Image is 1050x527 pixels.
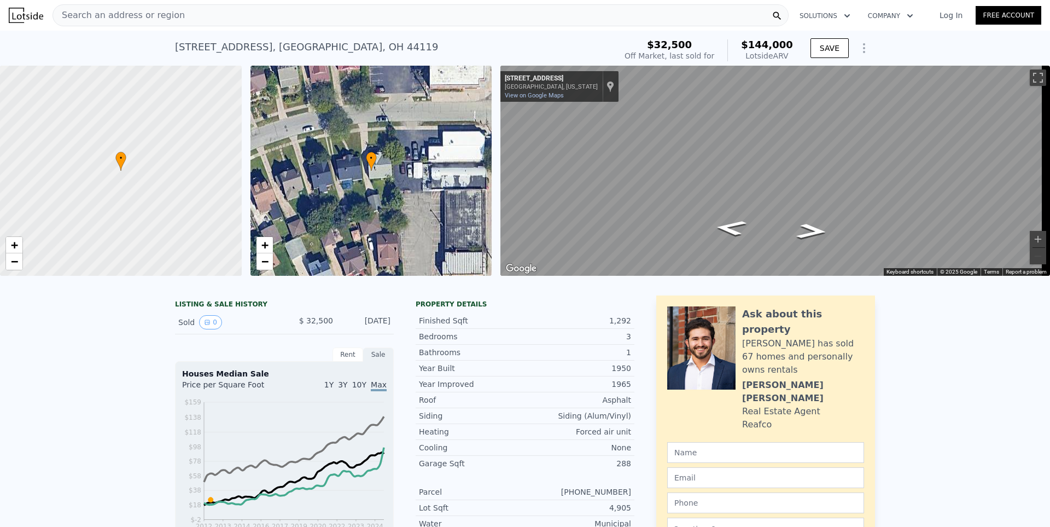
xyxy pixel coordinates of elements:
[503,262,539,276] a: Open this area in Google Maps (opens a new window)
[366,153,377,163] span: •
[525,426,631,437] div: Forced air unit
[505,92,564,99] a: View on Google Maps
[9,8,43,23] img: Lotside
[505,83,598,90] div: [GEOGRAPHIC_DATA], [US_STATE]
[261,238,268,252] span: +
[1030,231,1046,247] button: Zoom in
[363,348,394,362] div: Sale
[525,347,631,358] div: 1
[338,380,347,389] span: 3Y
[256,237,273,253] a: Zoom in
[419,395,525,406] div: Roof
[419,363,525,374] div: Year Built
[190,516,201,524] tspan: $-2
[115,153,126,163] span: •
[189,501,201,509] tspan: $18
[175,39,438,55] div: [STREET_ADDRESS] , [GEOGRAPHIC_DATA] , OH 44119
[742,418,772,431] div: Reafco
[324,380,334,389] span: 1Y
[667,467,864,488] input: Email
[352,380,366,389] span: 10Y
[886,268,934,276] button: Keyboard shortcuts
[6,253,22,270] a: Zoom out
[371,380,387,391] span: Max
[606,80,614,92] a: Show location on map
[742,405,820,418] div: Real Estate Agent
[741,50,793,61] div: Lotside ARV
[189,443,201,451] tspan: $98
[741,39,793,50] span: $144,000
[189,457,201,465] tspan: $78
[976,6,1041,25] a: Free Account
[503,262,539,276] img: Google
[1006,269,1047,275] a: Report a problem
[940,269,977,275] span: © 2025 Google
[419,442,525,453] div: Cooling
[525,315,631,326] div: 1,292
[667,493,864,513] input: Phone
[525,502,631,513] div: 4,905
[11,254,18,268] span: −
[525,487,631,497] div: [PHONE_NUMBER]
[184,398,201,406] tspan: $159
[299,316,333,325] span: $ 32,500
[184,428,201,436] tspan: $118
[184,414,201,421] tspan: $138
[366,152,377,171] div: •
[419,331,525,342] div: Bedrooms
[182,379,284,397] div: Price per Square Foot
[419,502,525,513] div: Lot Sqft
[6,237,22,253] a: Zoom in
[1030,248,1046,264] button: Zoom out
[984,269,999,275] a: Terms (opens in new tab)
[419,315,525,326] div: Finished Sqft
[419,347,525,358] div: Bathrooms
[175,300,394,311] div: LISTING & SALE HISTORY
[784,220,841,242] path: Go West, La Salle Rd
[342,315,390,329] div: [DATE]
[419,410,525,421] div: Siding
[859,6,922,26] button: Company
[189,487,201,494] tspan: $38
[419,379,525,390] div: Year Improved
[647,39,692,50] span: $32,500
[416,300,634,309] div: Property details
[189,472,201,480] tspan: $58
[926,10,976,21] a: Log In
[742,337,864,377] div: [PERSON_NAME] has sold 67 homes and personally owns rentals
[419,426,525,437] div: Heating
[500,66,1050,276] div: Map
[419,458,525,469] div: Garage Sqft
[182,368,387,379] div: Houses Median Sale
[178,315,276,329] div: Sold
[791,6,859,26] button: Solutions
[261,254,268,268] span: −
[525,442,631,453] div: None
[419,487,525,497] div: Parcel
[525,395,631,406] div: Asphalt
[332,348,363,362] div: Rent
[500,66,1050,276] div: Street View
[525,363,631,374] div: 1950
[667,442,864,463] input: Name
[115,152,126,171] div: •
[742,306,864,337] div: Ask about this property
[853,37,875,59] button: Show Options
[525,379,631,390] div: 1965
[505,74,598,83] div: [STREET_ADDRESS]
[53,9,185,22] span: Search an address or region
[11,238,18,252] span: +
[525,331,631,342] div: 3
[1030,70,1046,86] button: Toggle fullscreen view
[701,216,760,239] path: Go East, La Salle Rd
[810,38,849,58] button: SAVE
[742,379,864,405] div: [PERSON_NAME] [PERSON_NAME]
[625,50,714,61] div: Off Market, last sold for
[525,458,631,469] div: 288
[199,315,222,329] button: View historical data
[525,410,631,421] div: Siding (Alum/Vinyl)
[256,253,273,270] a: Zoom out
